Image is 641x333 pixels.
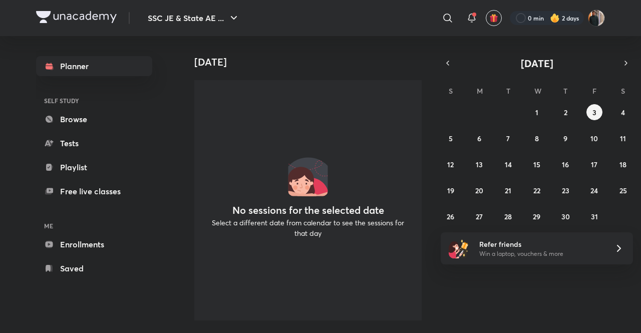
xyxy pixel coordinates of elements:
[529,182,545,198] button: October 22, 2025
[557,156,573,172] button: October 16, 2025
[591,212,598,221] abbr: October 31, 2025
[615,182,631,198] button: October 25, 2025
[533,212,540,221] abbr: October 29, 2025
[615,156,631,172] button: October 18, 2025
[288,156,328,196] img: No events
[557,104,573,120] button: October 2, 2025
[36,92,152,109] h6: SELF STUDY
[563,134,567,143] abbr: October 9, 2025
[471,156,487,172] button: October 13, 2025
[476,212,483,221] abbr: October 27, 2025
[477,86,483,96] abbr: Monday
[621,86,625,96] abbr: Saturday
[36,217,152,234] h6: ME
[449,238,469,258] img: referral
[506,86,510,96] abbr: Tuesday
[455,56,619,70] button: [DATE]
[619,160,626,169] abbr: October 18, 2025
[505,186,511,195] abbr: October 21, 2025
[36,234,152,254] a: Enrollments
[504,212,512,221] abbr: October 28, 2025
[486,10,502,26] button: avatar
[500,130,516,146] button: October 7, 2025
[479,249,602,258] p: Win a laptop, vouchers & more
[505,160,512,169] abbr: October 14, 2025
[557,208,573,224] button: October 30, 2025
[506,134,510,143] abbr: October 7, 2025
[36,133,152,153] a: Tests
[36,11,117,23] img: Company Logo
[36,181,152,201] a: Free live classes
[557,130,573,146] button: October 9, 2025
[479,239,602,249] h6: Refer friends
[592,86,596,96] abbr: Friday
[535,108,538,117] abbr: October 1, 2025
[443,130,459,146] button: October 5, 2025
[449,134,453,143] abbr: October 5, 2025
[588,10,605,27] img: Anish kumar
[533,160,540,169] abbr: October 15, 2025
[557,182,573,198] button: October 23, 2025
[36,109,152,129] a: Browse
[562,186,569,195] abbr: October 23, 2025
[449,86,453,96] abbr: Sunday
[194,56,430,68] h4: [DATE]
[521,57,553,70] span: [DATE]
[36,258,152,278] a: Saved
[500,208,516,224] button: October 28, 2025
[533,186,540,195] abbr: October 22, 2025
[529,104,545,120] button: October 1, 2025
[563,86,567,96] abbr: Thursday
[36,56,152,76] a: Planner
[36,11,117,26] a: Company Logo
[615,104,631,120] button: October 4, 2025
[590,134,598,143] abbr: October 10, 2025
[142,8,246,28] button: SSC JE & State AE ...
[586,130,602,146] button: October 10, 2025
[586,156,602,172] button: October 17, 2025
[477,134,481,143] abbr: October 6, 2025
[535,134,539,143] abbr: October 8, 2025
[561,212,570,221] abbr: October 30, 2025
[206,217,410,238] p: Select a different date from calendar to see the sessions for that day
[443,156,459,172] button: October 12, 2025
[529,156,545,172] button: October 15, 2025
[586,208,602,224] button: October 31, 2025
[36,157,152,177] a: Playlist
[529,130,545,146] button: October 8, 2025
[586,182,602,198] button: October 24, 2025
[562,160,569,169] abbr: October 16, 2025
[621,108,625,117] abbr: October 4, 2025
[500,156,516,172] button: October 14, 2025
[471,208,487,224] button: October 27, 2025
[591,160,597,169] abbr: October 17, 2025
[550,13,560,23] img: streak
[489,14,498,23] img: avatar
[586,104,602,120] button: October 3, 2025
[615,130,631,146] button: October 11, 2025
[232,204,384,216] h4: No sessions for the selected date
[471,182,487,198] button: October 20, 2025
[619,186,627,195] abbr: October 25, 2025
[443,208,459,224] button: October 26, 2025
[529,208,545,224] button: October 29, 2025
[534,86,541,96] abbr: Wednesday
[500,182,516,198] button: October 21, 2025
[447,160,454,169] abbr: October 12, 2025
[620,134,626,143] abbr: October 11, 2025
[447,186,454,195] abbr: October 19, 2025
[443,182,459,198] button: October 19, 2025
[475,186,483,195] abbr: October 20, 2025
[447,212,454,221] abbr: October 26, 2025
[590,186,598,195] abbr: October 24, 2025
[592,108,596,117] abbr: October 3, 2025
[564,108,567,117] abbr: October 2, 2025
[476,160,483,169] abbr: October 13, 2025
[471,130,487,146] button: October 6, 2025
